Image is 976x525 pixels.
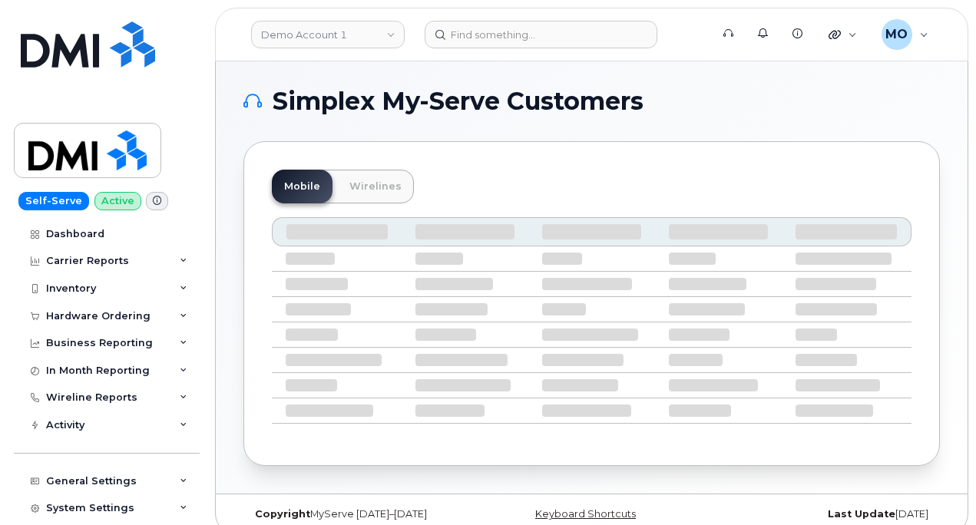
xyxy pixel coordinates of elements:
a: Keyboard Shortcuts [535,508,636,520]
div: MyServe [DATE]–[DATE] [243,508,475,520]
a: Wirelines [337,170,414,203]
div: [DATE] [708,508,940,520]
span: Simplex My-Serve Customers [273,90,643,113]
strong: Last Update [828,508,895,520]
a: Mobile [272,170,333,203]
strong: Copyright [255,508,310,520]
